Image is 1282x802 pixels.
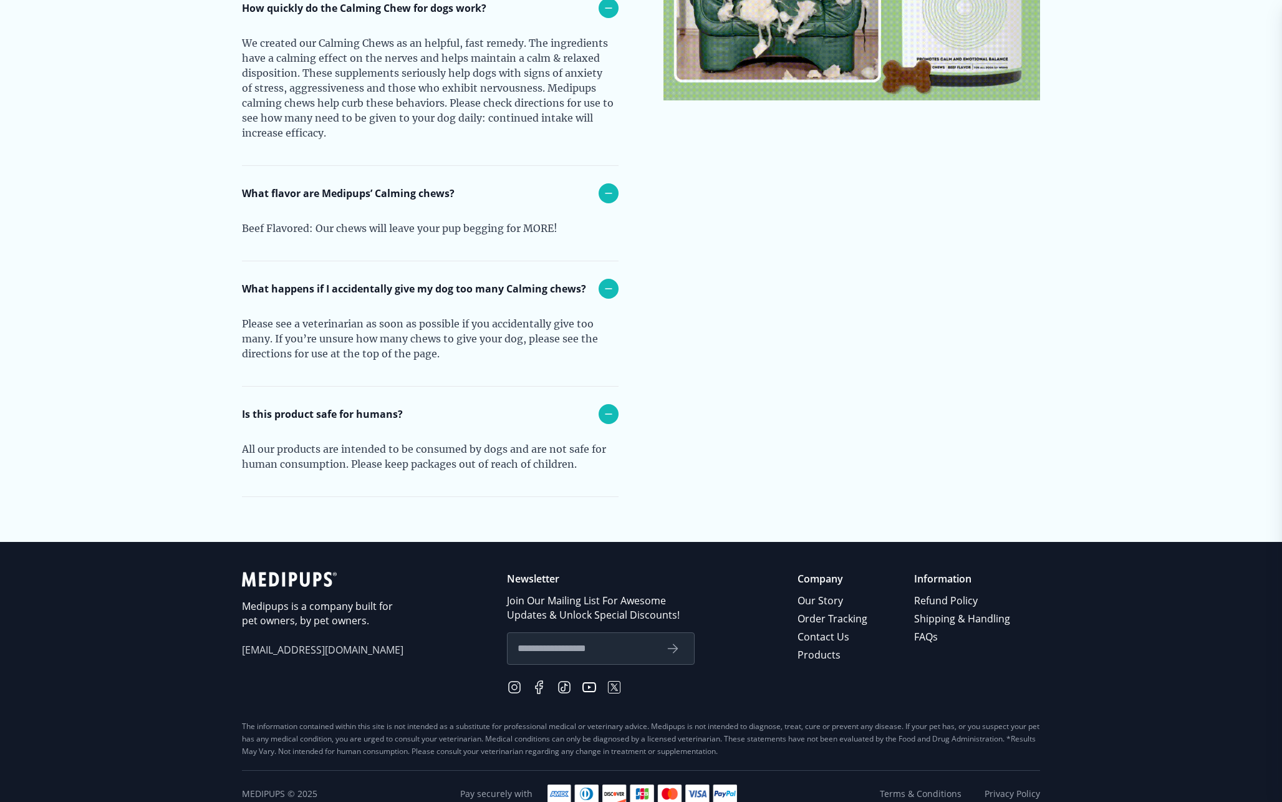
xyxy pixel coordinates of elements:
[798,572,869,586] p: Company
[242,281,586,296] p: What happens if I accidentally give my dog too many Calming chews?
[798,646,869,664] a: Products
[242,442,616,496] div: All our products are intended to be consumed by dogs and are not safe for human consumption. Plea...
[242,221,616,261] div: Beef Flavored: Our chews will leave your pup begging for MORE!
[242,36,616,165] div: We created our Calming Chews as an helpful, fast remedy. The ingredients have a calming effect on...
[880,788,961,800] a: Terms & Conditions
[242,186,455,201] p: What flavor are Medipups’ Calming chews?
[914,572,1012,586] p: Information
[460,788,533,800] span: Pay securely with
[242,720,1040,758] div: The information contained within this site is not intended as a substitute for professional medic...
[798,610,869,628] a: Order Tracking
[798,628,869,646] a: Contact Us
[914,610,1012,628] a: Shipping & Handling
[985,788,1040,800] a: Privacy Policy
[242,407,403,422] p: Is this product safe for humans?
[507,572,695,586] p: Newsletter
[914,628,1012,646] a: FAQs
[242,316,616,386] div: Please see a veterinarian as soon as possible if you accidentally give too many. If you’re unsure...
[914,592,1012,610] a: Refund Policy
[242,1,486,16] p: How quickly do the Calming Chew for dogs work?
[242,643,404,657] span: [EMAIL_ADDRESS][DOMAIN_NAME]
[798,592,869,610] a: Our Story
[242,788,317,800] span: Medipups © 2025
[242,599,404,628] p: Medipups is a company built for pet owners, by pet owners.
[507,594,695,622] p: Join Our Mailing List For Awesome Updates & Unlock Special Discounts!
